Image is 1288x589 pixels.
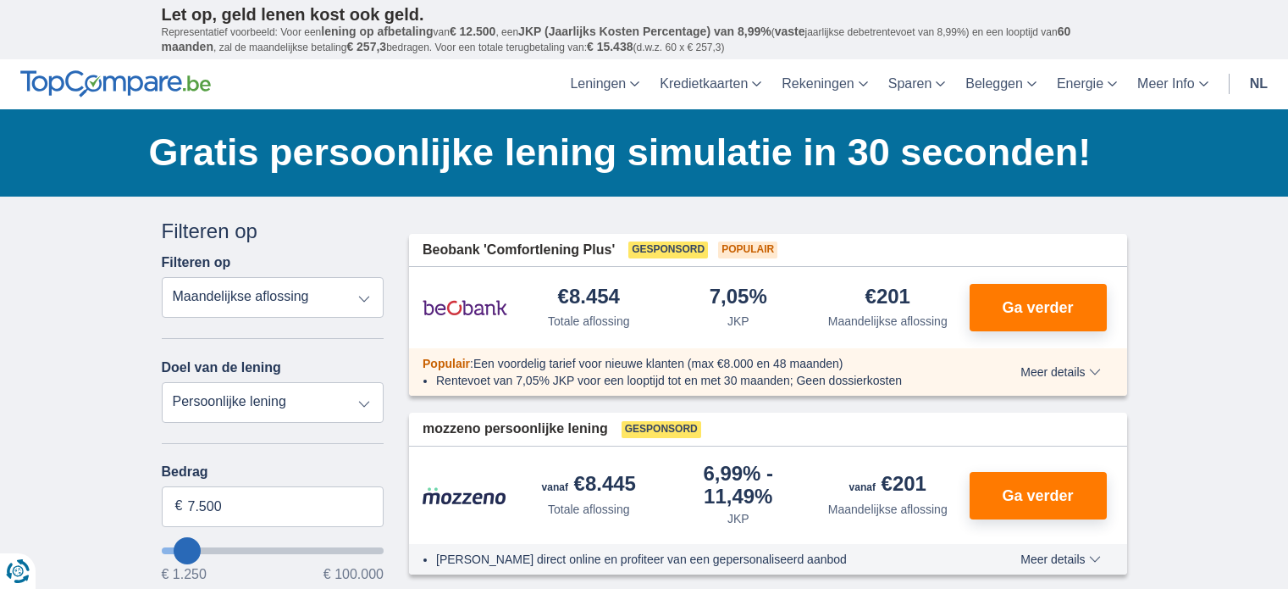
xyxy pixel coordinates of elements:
[162,255,231,270] label: Filteren op
[650,59,771,109] a: Kredietkaarten
[518,25,771,38] span: JKP (Jaarlijks Kosten Percentage) van 8,99%
[162,4,1127,25] p: Let op, geld lenen kost ook geld.
[548,313,630,330] div: Totale aflossing
[423,286,507,329] img: product.pl.alt Beobank
[878,59,956,109] a: Sparen
[727,510,749,527] div: JKP
[436,551,959,568] li: [PERSON_NAME] direct online en profiteer van een gepersonaliseerd aanbod
[321,25,433,38] span: lening op afbetaling
[162,360,281,375] label: Doel van de lening
[727,313,749,330] div: JKP
[423,241,615,260] span: Beobank 'Comfortlening Plus'
[587,40,633,53] span: € 15.438
[149,126,1127,179] h1: Gratis persoonlijke lening simulatie in 30 seconden!
[542,474,636,497] div: €8.445
[671,464,807,507] div: 6,99%
[409,355,972,372] div: :
[1020,366,1100,378] span: Meer details
[955,59,1047,109] a: Beleggen
[162,217,384,246] div: Filteren op
[1240,59,1278,109] a: nl
[323,568,384,581] span: € 100.000
[718,242,777,258] span: Populair
[1047,59,1127,109] a: Energie
[771,59,877,109] a: Rekeningen
[548,501,630,518] div: Totale aflossing
[1127,59,1219,109] a: Meer Info
[970,284,1107,331] button: Ga verder
[450,25,496,38] span: € 12.500
[162,547,384,554] input: wantToBorrow
[423,357,470,370] span: Populair
[473,357,843,370] span: Een voordelig tarief voor nieuwe klanten (max €8.000 en 48 maanden)
[436,372,959,389] li: Rentevoet van 7,05% JKP voor een looptijd tot en met 30 maanden; Geen dossierkosten
[1002,488,1073,503] span: Ga verder
[622,421,701,438] span: Gesponsord
[828,313,948,330] div: Maandelijkse aflossing
[865,286,910,309] div: €201
[423,420,608,439] span: mozzeno persoonlijke lening
[162,568,207,581] span: € 1.250
[20,70,211,97] img: TopCompare
[162,25,1071,53] span: 60 maanden
[423,486,507,505] img: product.pl.alt Mozzeno
[558,286,620,309] div: €8.454
[775,25,805,38] span: vaste
[560,59,650,109] a: Leningen
[849,474,926,497] div: €201
[162,464,384,480] label: Bedrag
[175,497,183,516] span: €
[1020,553,1100,565] span: Meer details
[970,472,1107,520] button: Ga verder
[162,25,1127,55] p: Representatief voorbeeld: Voor een van , een ( jaarlijkse debetrentevoet van 8,99%) en een loopti...
[1008,553,1113,566] button: Meer details
[710,286,767,309] div: 7,05%
[1002,300,1073,315] span: Ga verder
[1008,365,1113,379] button: Meer details
[628,242,708,258] span: Gesponsord
[828,501,948,518] div: Maandelijkse aflossing
[346,40,386,53] span: € 257,3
